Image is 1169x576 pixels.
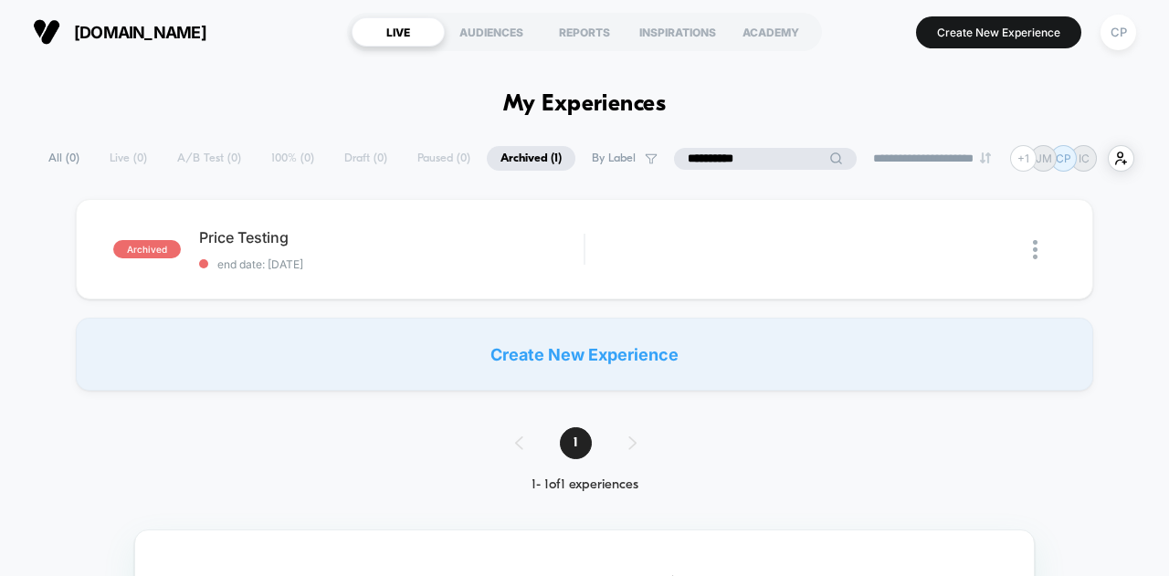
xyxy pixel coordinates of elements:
span: Price Testing [199,228,584,246]
button: Create New Experience [916,16,1081,48]
div: AUDIENCES [445,17,538,47]
p: JM [1036,152,1052,165]
span: Archived ( 1 ) [487,146,575,171]
button: CP [1095,14,1142,51]
button: [DOMAIN_NAME] [27,17,212,47]
div: Create New Experience [76,318,1093,391]
div: 1 - 1 of 1 experiences [497,477,673,493]
span: By Label [592,152,636,165]
span: archived [113,240,181,258]
span: 1 [560,427,592,459]
div: INSPIRATIONS [631,17,724,47]
p: CP [1056,152,1071,165]
img: end [980,152,991,163]
h1: My Experiences [503,91,667,118]
div: CP [1101,15,1136,50]
div: ACADEMY [724,17,817,47]
span: end date: [DATE] [199,257,584,271]
div: LIVE [352,17,445,47]
img: Visually logo [33,18,60,46]
span: [DOMAIN_NAME] [74,23,206,42]
p: IC [1079,152,1090,165]
img: close [1033,240,1037,259]
span: All ( 0 ) [35,146,93,171]
div: + 1 [1010,145,1037,172]
div: REPORTS [538,17,631,47]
